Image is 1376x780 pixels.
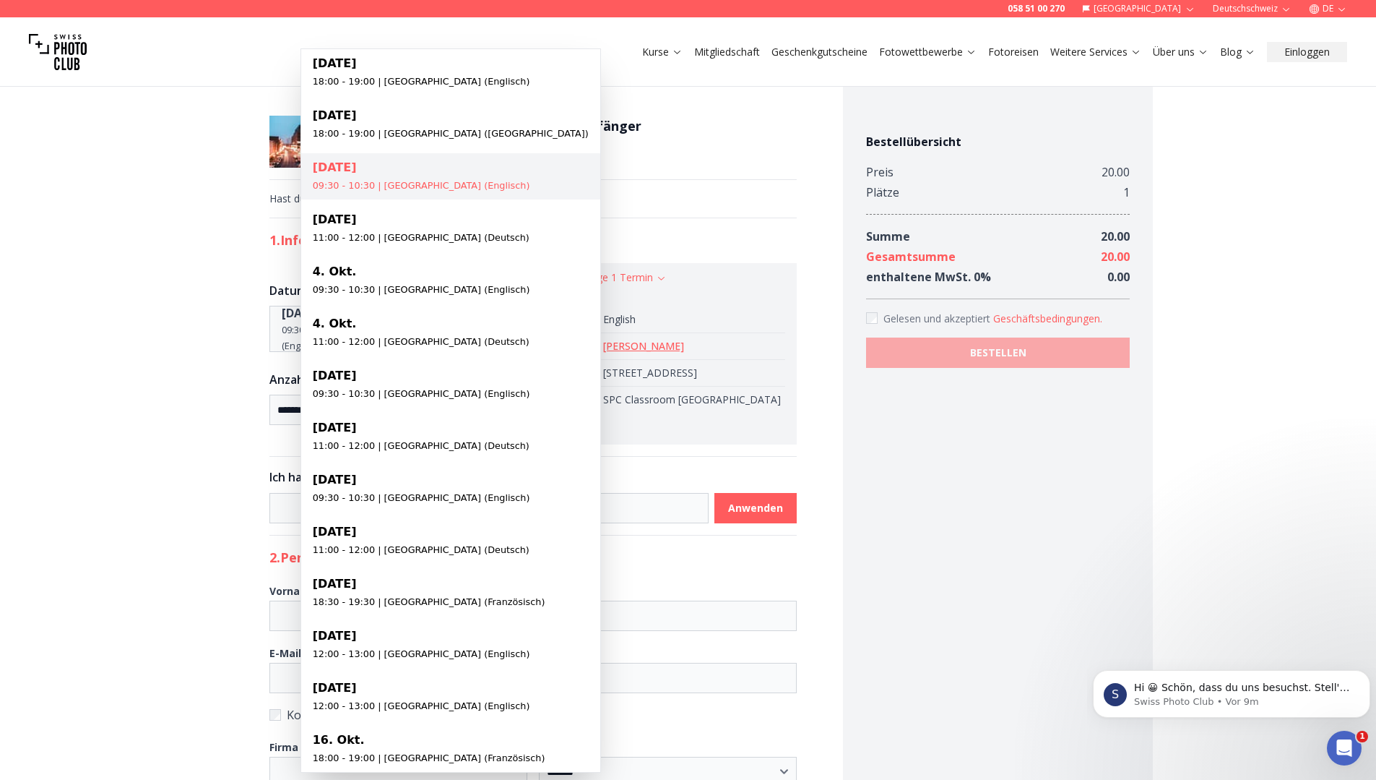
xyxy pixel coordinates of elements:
[313,473,357,487] span: [DATE]
[313,128,589,139] small: 18:00 - 19:00 | [GEOGRAPHIC_DATA] ([GEOGRAPHIC_DATA])
[313,56,357,70] span: [DATE]
[313,284,530,295] small: 09:30 - 10:30 | [GEOGRAPHIC_DATA] (Englisch)
[313,492,530,503] small: 09:30 - 10:30 | [GEOGRAPHIC_DATA] (Englisch)
[1327,731,1362,766] iframe: Intercom live chat
[313,525,357,539] span: [DATE]
[313,596,545,607] small: 18:30 - 19:30 | [GEOGRAPHIC_DATA] (Französisch)
[313,440,529,451] small: 11:00 - 12:00 | [GEOGRAPHIC_DATA] (Deutsch)
[313,421,357,434] span: [DATE]
[313,733,365,747] span: 16. Okt.
[313,544,529,555] small: 11:00 - 12:00 | [GEOGRAPHIC_DATA] (Deutsch)
[313,317,357,330] span: 4. Okt.
[1087,640,1376,741] iframe: Intercom notifications Nachricht
[313,213,357,226] span: [DATE]
[313,681,357,695] span: [DATE]
[313,232,529,243] small: 11:00 - 12:00 | [GEOGRAPHIC_DATA] (Deutsch)
[313,648,530,659] small: 12:00 - 13:00 | [GEOGRAPHIC_DATA] (Englisch)
[313,180,530,191] small: 09:30 - 10:30 | [GEOGRAPHIC_DATA] (Englisch)
[313,265,357,278] span: 4. Okt.
[313,753,545,763] small: 18:00 - 19:00 | [GEOGRAPHIC_DATA] (Französisch)
[313,388,530,399] small: 09:30 - 10:30 | [GEOGRAPHIC_DATA] (Englisch)
[313,76,530,87] small: 18:00 - 19:00 | [GEOGRAPHIC_DATA] (Englisch)
[313,629,357,643] span: [DATE]
[313,336,529,347] small: 11:00 - 12:00 | [GEOGRAPHIC_DATA] (Deutsch)
[313,577,357,591] span: [DATE]
[313,700,530,711] small: 12:00 - 13:00 | [GEOGRAPHIC_DATA] (Englisch)
[1356,731,1368,742] span: 1
[313,160,357,174] span: [DATE]
[313,369,357,382] span: [DATE]
[313,108,357,122] span: [DATE]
